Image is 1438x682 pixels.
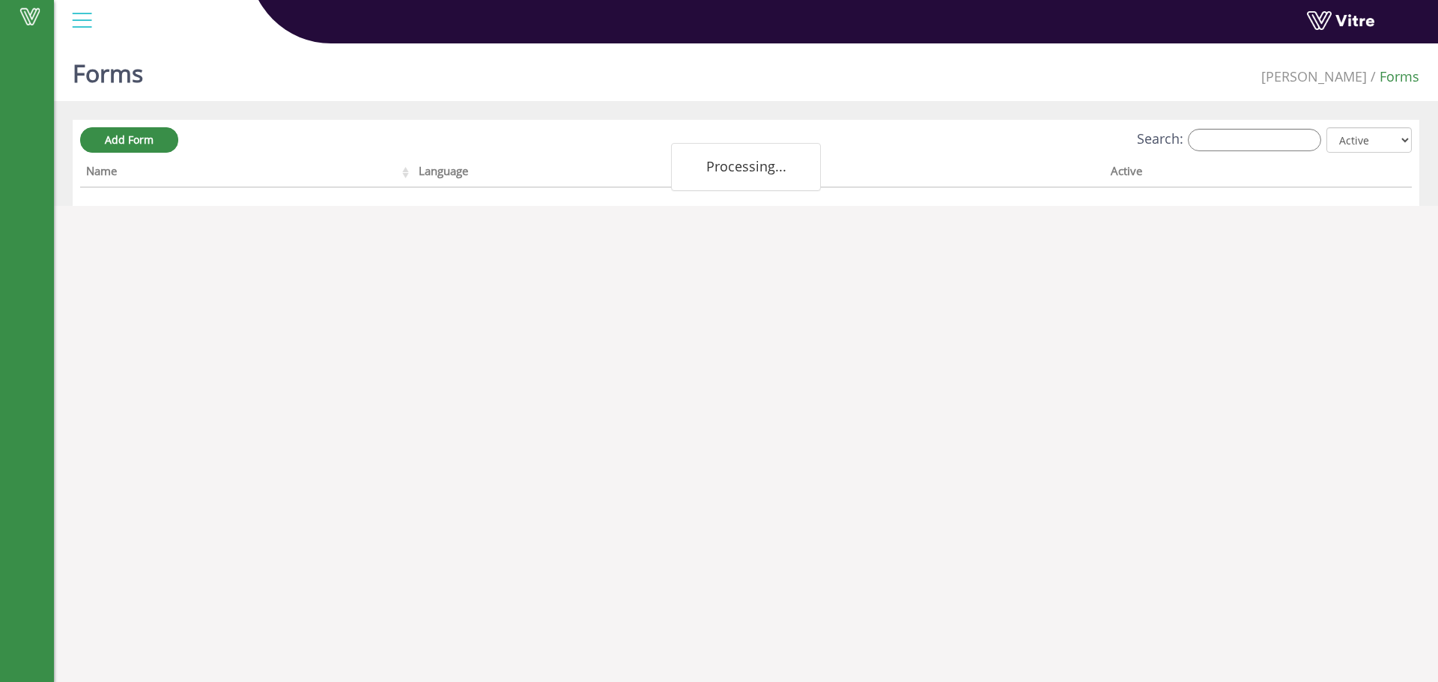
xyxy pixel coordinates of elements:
th: Name [80,159,413,188]
th: Language [413,159,760,188]
th: Active [1105,159,1345,188]
div: Processing... [671,143,821,191]
input: Search: [1188,129,1321,151]
span: 379 [1261,67,1367,85]
h1: Forms [73,37,143,101]
span: Add Form [105,133,154,147]
li: Forms [1367,67,1419,87]
th: Company [761,159,1105,188]
a: Add Form [80,127,178,153]
label: Search: [1137,129,1321,151]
